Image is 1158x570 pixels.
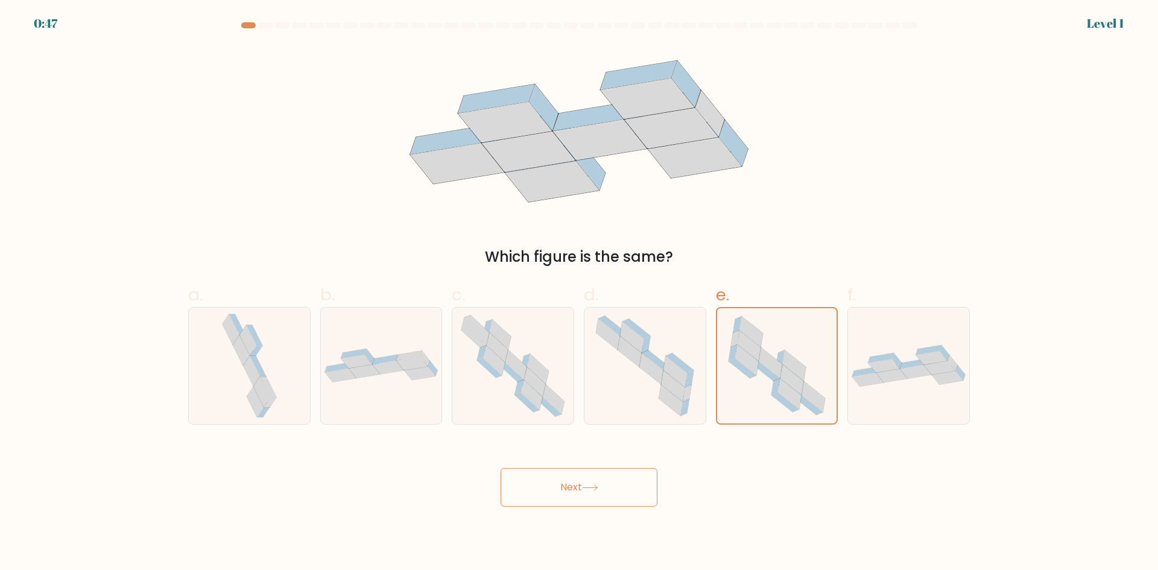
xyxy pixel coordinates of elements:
[452,283,465,306] span: c.
[847,283,856,306] span: f.
[1087,14,1124,33] div: Level 1
[188,283,203,306] span: a.
[195,246,963,268] div: Which figure is the same?
[320,283,335,306] span: b.
[584,283,598,306] span: d.
[501,468,657,507] button: Next
[34,14,57,33] div: 0:47
[716,283,729,306] span: e.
